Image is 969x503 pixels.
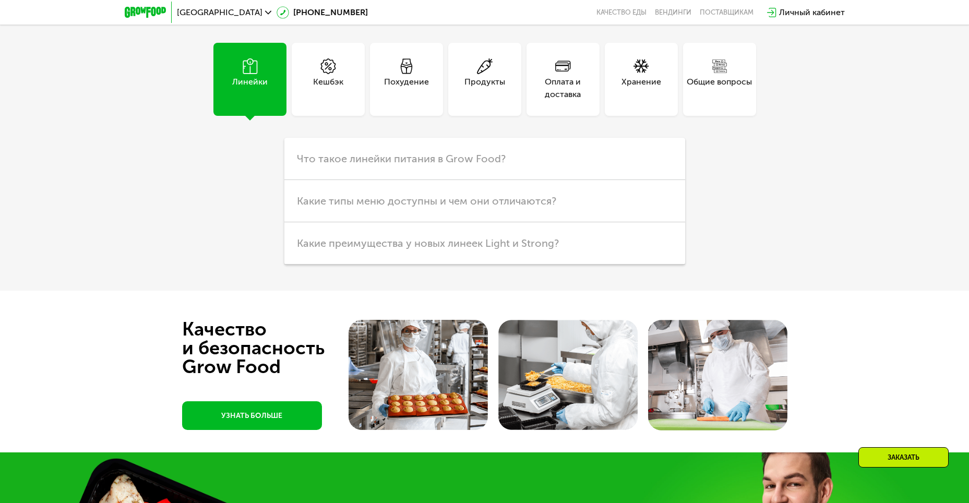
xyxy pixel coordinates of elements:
div: Заказать [858,447,949,468]
span: Какие преимущества у новых линеек Light и Strong? [297,237,559,249]
div: Личный кабинет [779,6,845,19]
span: Какие типы меню доступны и чем они отличаются? [297,195,556,207]
a: Качество еды [596,8,647,17]
div: Кешбэк [313,76,343,101]
div: поставщикам [700,8,753,17]
div: Качество и безопасность Grow Food [182,320,363,376]
div: Хранение [621,76,661,101]
span: [GEOGRAPHIC_DATA] [177,8,262,17]
a: [PHONE_NUMBER] [277,6,368,19]
span: Что такое линейки питания в Grow Food? [297,152,506,165]
div: Похудение [384,76,429,101]
div: Оплата и доставка [527,76,600,101]
div: Продукты [464,76,505,101]
div: Общие вопросы [687,76,752,101]
a: Вендинги [655,8,691,17]
div: Линейки [232,76,268,101]
a: УЗНАТЬ БОЛЬШЕ [182,401,322,430]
